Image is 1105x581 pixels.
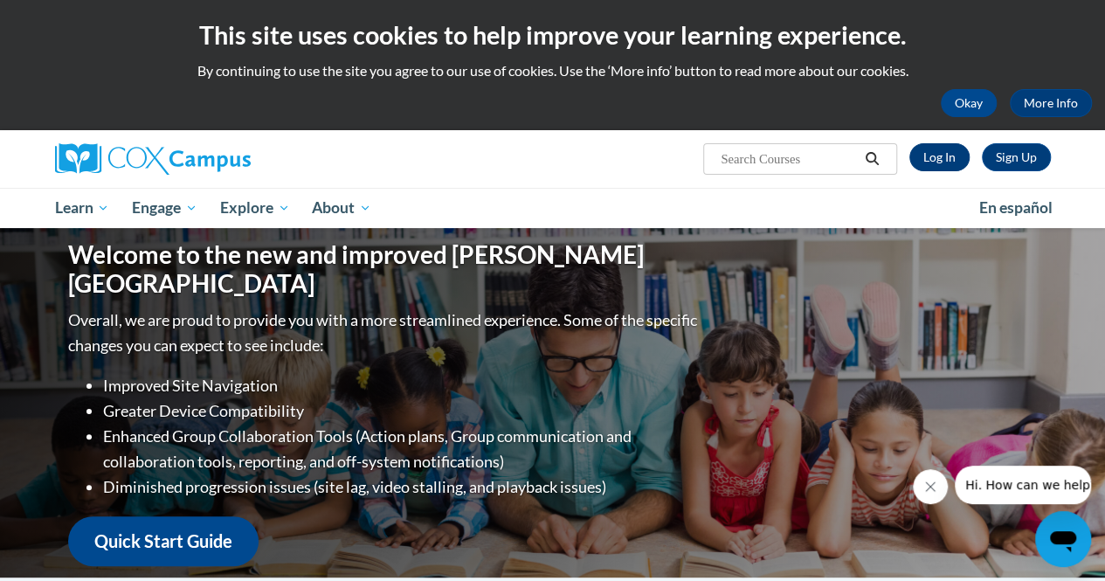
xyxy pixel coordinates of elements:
[209,188,301,228] a: Explore
[68,516,259,566] a: Quick Start Guide
[719,149,859,169] input: Search Courses
[941,89,997,117] button: Okay
[103,424,701,474] li: Enhanced Group Collaboration Tools (Action plans, Group communication and collaboration tools, re...
[44,188,121,228] a: Learn
[132,197,197,218] span: Engage
[103,373,701,398] li: Improved Site Navigation
[982,143,1051,171] a: Register
[300,188,383,228] a: About
[1010,89,1092,117] a: More Info
[968,190,1064,226] a: En español
[859,149,885,169] button: Search
[10,12,142,26] span: Hi. How can we help?
[55,143,251,175] img: Cox Campus
[913,469,948,504] iframe: Close message
[909,143,970,171] a: Log In
[13,61,1092,80] p: By continuing to use the site you agree to our use of cookies. Use the ‘More info’ button to read...
[68,308,701,358] p: Overall, we are proud to provide you with a more streamlined experience. Some of the specific cha...
[312,197,371,218] span: About
[103,398,701,424] li: Greater Device Compatibility
[121,188,209,228] a: Engage
[54,197,109,218] span: Learn
[1035,511,1091,567] iframe: Button to launch messaging window
[55,143,369,175] a: Cox Campus
[68,240,701,299] h1: Welcome to the new and improved [PERSON_NAME][GEOGRAPHIC_DATA]
[13,17,1092,52] h2: This site uses cookies to help improve your learning experience.
[955,466,1091,504] iframe: Message from company
[220,197,290,218] span: Explore
[42,188,1064,228] div: Main menu
[103,474,701,500] li: Diminished progression issues (site lag, video stalling, and playback issues)
[979,198,1053,217] span: En español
